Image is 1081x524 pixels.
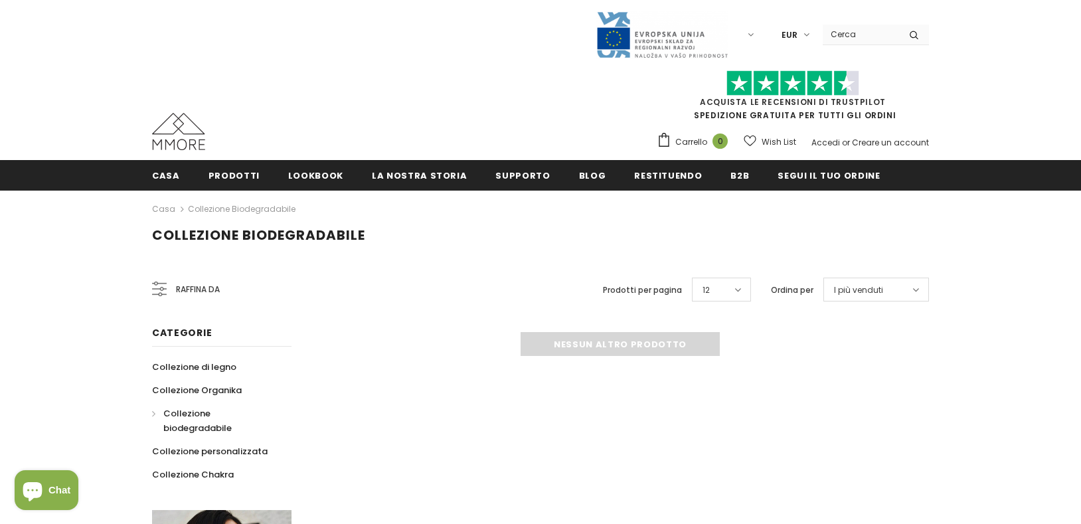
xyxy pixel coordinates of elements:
[152,326,212,339] span: Categorie
[703,284,710,297] span: 12
[152,379,242,402] a: Collezione Organika
[726,70,859,96] img: Fidati di Pilot Stars
[163,407,232,434] span: Collezione biodegradabile
[842,137,850,148] span: or
[782,29,797,42] span: EUR
[700,96,886,108] a: Acquista le recensioni di TrustPilot
[152,468,234,481] span: Collezione Chakra
[372,160,467,190] a: La nostra storia
[152,201,175,217] a: Casa
[152,463,234,486] a: Collezione Chakra
[603,284,682,297] label: Prodotti per pagina
[152,160,180,190] a: Casa
[634,160,702,190] a: Restituendo
[778,160,880,190] a: Segui il tuo ordine
[596,29,728,40] a: Javni Razpis
[152,169,180,182] span: Casa
[188,203,295,215] a: Collezione biodegradabile
[730,169,749,182] span: B2B
[811,137,840,148] a: Accedi
[762,135,796,149] span: Wish List
[771,284,813,297] label: Ordina per
[288,160,343,190] a: Lookbook
[579,169,606,182] span: Blog
[579,160,606,190] a: Blog
[152,355,236,379] a: Collezione di legno
[675,135,707,149] span: Carrello
[176,282,220,297] span: Raffina da
[152,113,205,150] img: Casi MMORE
[778,169,880,182] span: Segui il tuo ordine
[823,25,899,44] input: Search Site
[152,226,365,244] span: Collezione biodegradabile
[288,169,343,182] span: Lookbook
[634,169,702,182] span: Restituendo
[834,284,883,297] span: I più venduti
[208,169,260,182] span: Prodotti
[657,76,929,121] span: SPEDIZIONE GRATUITA PER TUTTI GLI ORDINI
[712,133,728,149] span: 0
[372,169,467,182] span: La nostra storia
[852,137,929,148] a: Creare un account
[730,160,749,190] a: B2B
[744,130,796,153] a: Wish List
[152,440,268,463] a: Collezione personalizzata
[152,384,242,396] span: Collezione Organika
[152,402,277,440] a: Collezione biodegradabile
[495,160,550,190] a: supporto
[152,445,268,458] span: Collezione personalizzata
[208,160,260,190] a: Prodotti
[596,11,728,59] img: Javni Razpis
[657,132,734,152] a: Carrello 0
[495,169,550,182] span: supporto
[152,361,236,373] span: Collezione di legno
[11,470,82,513] inbox-online-store-chat: Shopify online store chat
